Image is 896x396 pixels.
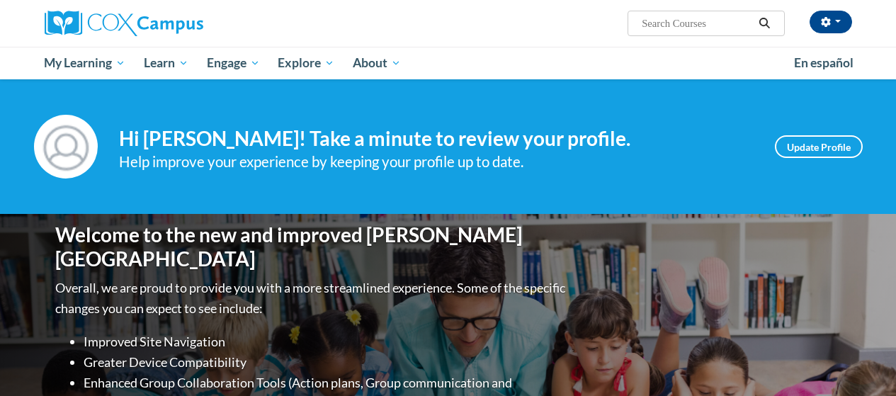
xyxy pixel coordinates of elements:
[207,55,260,72] span: Engage
[84,332,569,352] li: Improved Site Navigation
[44,55,125,72] span: My Learning
[135,47,198,79] a: Learn
[144,55,188,72] span: Learn
[35,47,135,79] a: My Learning
[119,127,754,151] h4: Hi [PERSON_NAME]! Take a minute to review your profile.
[775,135,863,158] a: Update Profile
[785,48,863,78] a: En español
[34,115,98,179] img: Profile Image
[344,47,410,79] a: About
[45,11,300,36] a: Cox Campus
[810,11,852,33] button: Account Settings
[84,352,569,373] li: Greater Device Compatibility
[55,278,569,319] p: Overall, we are proud to provide you with a more streamlined experience. Some of the specific cha...
[55,223,569,271] h1: Welcome to the new and improved [PERSON_NAME][GEOGRAPHIC_DATA]
[839,339,885,385] iframe: Button to launch messaging window
[794,55,854,70] span: En español
[198,47,269,79] a: Engage
[268,47,344,79] a: Explore
[119,150,754,174] div: Help improve your experience by keeping your profile up to date.
[353,55,401,72] span: About
[45,11,203,36] img: Cox Campus
[754,15,775,32] button: Search
[278,55,334,72] span: Explore
[34,47,863,79] div: Main menu
[640,15,754,32] input: Search Courses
